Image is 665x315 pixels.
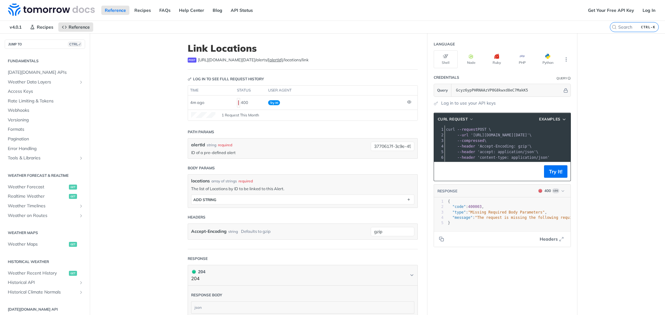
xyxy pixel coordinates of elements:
label: Accept-Encoding [191,227,227,236]
span: [DATE][DOMAIN_NAME] APIs [8,69,84,76]
span: : [448,215,653,220]
div: required [239,178,253,184]
button: Hide [562,87,569,93]
span: Rate Limiting & Tokens [8,98,84,104]
div: 5 [434,149,445,155]
span: 'accept: application/json' [478,150,536,154]
button: Show subpages for Weather on Routes [79,213,84,218]
button: 400400Log [535,188,567,194]
div: Headers [188,214,205,220]
button: JUMP TOCTRL-/ [5,40,85,49]
button: Examples [537,116,569,122]
span: POST \ [446,127,491,132]
span: Query [437,87,448,93]
span: Webhooks [8,107,84,114]
span: v4.0.1 [6,22,25,32]
span: 400 [538,189,542,193]
a: Access Keys [5,87,85,96]
a: Realtime Weatherget [5,192,85,201]
span: Log [552,188,559,193]
button: ADD string [191,195,414,204]
span: CTRL-/ [68,42,82,47]
span: Recipes [37,24,53,30]
span: --compressed [457,139,484,143]
h2: Historical Weather [5,259,85,265]
span: get [69,194,77,199]
span: get [69,185,77,190]
div: json [191,302,414,313]
a: Log in to use your API keys [441,100,496,106]
div: QueryInformation [557,76,571,81]
a: Webhooks [5,106,85,115]
span: "Missing Required Body Parameters" [468,210,545,214]
div: 3 [434,210,444,215]
span: "message" [452,215,473,220]
span: Weather Maps [8,241,67,247]
span: Realtime Weather [8,193,67,200]
span: } [448,221,450,225]
a: Error Handling [5,144,85,153]
span: \ [446,144,532,148]
button: 204 204204 [191,268,414,282]
a: [DATE][DOMAIN_NAME] APIs [5,68,85,77]
a: Weather Recent Historyget [5,269,85,278]
div: Defaults to gzip [241,227,271,236]
a: FAQs [156,6,174,15]
div: 1 [434,199,444,204]
span: Weather on Routes [8,213,77,219]
a: Historical APIShow subpages for Historical API [5,278,85,287]
button: PHP [510,50,534,68]
span: Versioning [8,117,84,123]
button: Copy to clipboard [437,167,446,176]
div: 400 [237,97,263,108]
button: Node [459,50,483,68]
a: Rate Limiting & Tokens [5,96,85,106]
button: Shell [434,50,458,68]
div: Path Params [188,129,214,135]
span: "code" [452,205,466,209]
div: 2 [434,204,444,209]
kbd: CTRL-K [639,24,657,30]
button: cURL Request [436,116,476,122]
div: Credentials [434,75,459,80]
span: --header [457,155,475,160]
h2: Fundamentals [5,58,85,64]
span: --header [457,144,475,148]
a: Pagination [5,134,85,144]
div: 204 [191,268,205,275]
div: string [207,142,216,148]
button: More Languages [561,55,571,64]
a: Weather Forecastget [5,182,85,192]
img: Tomorrow.io Weather API Docs [8,3,95,16]
h2: Weather Maps [5,230,85,236]
button: Ruby [485,50,509,68]
button: Show subpages for Historical Climate Normals [79,290,84,295]
span: Weather Timelines [8,203,77,209]
svg: Chevron [409,273,414,278]
h1: Link Locations [188,43,418,54]
div: 5 [434,220,444,226]
span: post [188,58,196,63]
div: Query [557,76,567,81]
input: apikey [453,84,562,96]
label: alertId [191,142,205,148]
a: API Status [227,6,256,15]
div: required [218,142,232,148]
div: 1 [434,127,445,132]
a: Blog [209,6,226,15]
span: 400 [238,100,239,105]
span: Tools & Libraries [8,155,77,161]
span: : , [448,205,484,209]
span: \ [446,139,487,143]
span: https://api.tomorrow.io/v4/alerts/{alertId}/locations/link [198,57,309,63]
span: \ [446,133,532,137]
span: : , [448,210,547,214]
div: ADD string [193,197,216,202]
span: --url [457,133,469,137]
a: Recipes [27,22,57,32]
span: Formats [8,126,84,133]
span: "type" [452,210,466,214]
p: The list of Locations by ID to be linked to this Alert. [191,186,414,191]
i: Information [568,77,571,80]
button: Headers [536,234,567,244]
